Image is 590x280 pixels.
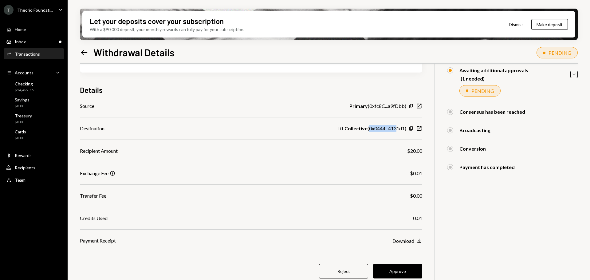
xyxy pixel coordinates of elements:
[319,264,368,278] button: Reject
[90,26,244,33] div: With a $90,000 deposit, your monthly rewards can fully pay for your subscription.
[4,111,64,126] a: Treasury$0.00
[80,215,108,222] div: Credits Used
[4,174,64,185] a: Team
[93,46,175,58] h1: Withdrawal Details
[459,67,528,73] div: Awaiting additional approvals
[15,27,26,32] div: Home
[80,147,118,155] div: Recipient Amount
[15,136,26,141] div: $0.00
[349,102,368,110] b: Primary
[15,97,29,102] div: Savings
[459,164,515,170] div: Payment has completed
[80,85,103,95] h3: Details
[80,192,106,199] div: Transfer Fee
[4,127,64,142] a: Cards$0.00
[471,88,494,94] div: PENDING
[4,48,64,59] a: Transactions
[15,81,34,86] div: Checking
[531,19,568,30] button: Make deposit
[4,95,64,110] a: Savings$0.00
[80,102,94,110] div: Source
[15,104,29,109] div: $0.00
[15,113,32,118] div: Treasury
[407,147,422,155] div: $20.00
[80,170,108,177] div: Exchange Fee
[349,102,406,110] div: ( 0xfc8C...a9fDbb )
[392,238,422,244] button: Download
[4,24,64,35] a: Home
[15,165,35,170] div: Recipients
[4,162,64,173] a: Recipients
[410,170,422,177] div: $0.01
[413,215,422,222] div: 0.01
[461,76,528,81] div: (1 needed)
[15,153,32,158] div: Rewards
[549,50,571,56] div: PENDING
[4,67,64,78] a: Accounts
[459,109,525,115] div: Consensus has been reached
[337,125,406,132] div: ( 0x0444...4131d1 )
[373,264,422,278] button: Approve
[15,120,32,125] div: $0.00
[501,17,531,32] button: Dismiss
[15,51,40,57] div: Transactions
[17,7,53,13] div: Theoriq Foundati...
[80,237,116,244] div: Payment Receipt
[392,238,414,244] div: Download
[15,177,26,183] div: Team
[459,146,486,152] div: Conversion
[15,39,26,44] div: Inbox
[15,88,34,93] div: $14,492.15
[4,5,14,15] div: T
[15,129,26,134] div: Cards
[4,36,64,47] a: Inbox
[337,125,368,132] b: Lit Collective
[90,16,224,26] div: Let your deposits cover your subscription
[4,79,64,94] a: Checking$14,492.15
[4,150,64,161] a: Rewards
[410,192,422,199] div: $0.00
[15,70,33,75] div: Accounts
[80,125,104,132] div: Destination
[459,127,490,133] div: Broadcasting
